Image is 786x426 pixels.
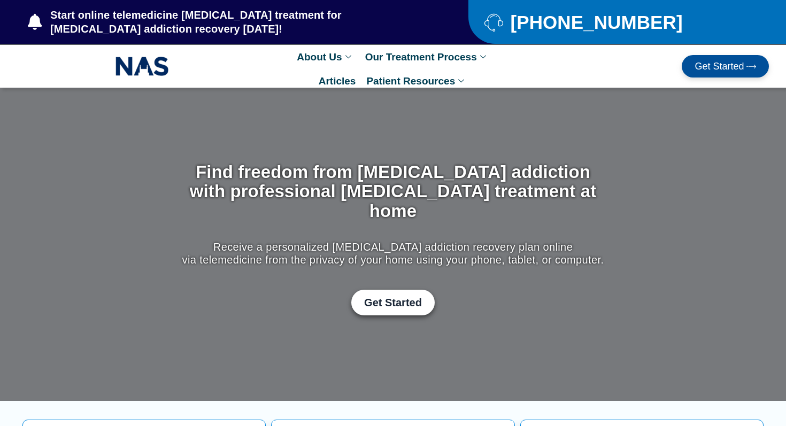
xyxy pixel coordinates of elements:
[180,162,607,221] h1: Find freedom from [MEDICAL_DATA] addiction with professional [MEDICAL_DATA] treatment at home
[695,61,744,71] span: Get Started
[364,296,422,309] span: Get Started
[351,290,435,315] a: Get Started
[682,55,769,78] a: Get Started
[115,54,169,79] img: NAS_email_signature-removebg-preview.png
[484,13,743,32] a: [PHONE_NUMBER]
[180,290,607,315] div: Get Started with Suboxone Treatment by filling-out this new patient packet form
[180,241,607,266] p: Receive a personalized [MEDICAL_DATA] addiction recovery plan online via telemedicine from the pr...
[48,8,426,36] span: Start online telemedicine [MEDICAL_DATA] treatment for [MEDICAL_DATA] addiction recovery [DATE]!
[507,16,682,29] span: [PHONE_NUMBER]
[313,69,361,93] a: Articles
[291,45,359,69] a: About Us
[360,45,495,69] a: Our Treatment Process
[361,69,473,93] a: Patient Resources
[28,8,426,36] a: Start online telemedicine [MEDICAL_DATA] treatment for [MEDICAL_DATA] addiction recovery [DATE]!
